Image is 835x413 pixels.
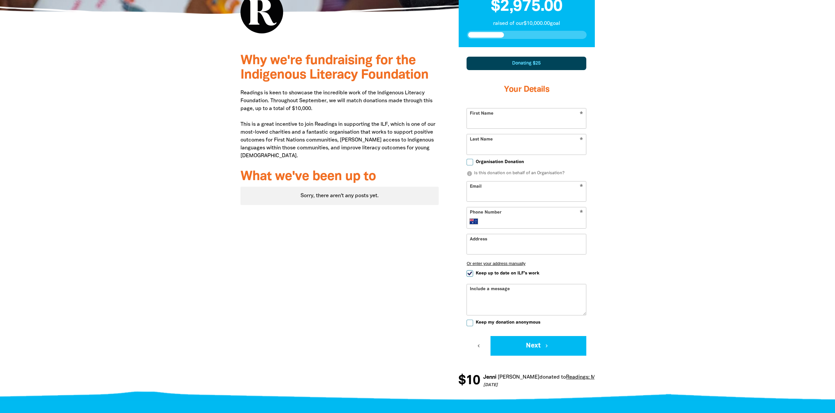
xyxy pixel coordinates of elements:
[580,210,583,216] i: Required
[240,170,439,184] h3: What we've been up to
[467,170,586,177] p: Is this donation on behalf of an Organisation?
[483,382,645,389] p: [DATE]
[240,187,439,205] div: Sorry, there aren't any posts yet.
[476,270,539,276] span: Keep up to date on ILF's work
[565,375,645,380] a: Readings: Match Campaign 2025
[539,375,565,380] span: donated to
[467,270,473,277] input: Keep up to date on ILF's work
[467,77,586,103] h3: Your Details
[491,336,586,356] button: Next chevron_right
[467,57,586,70] div: Donating $25
[240,55,428,81] span: Why we're fundraising for the Indigenous Literacy Foundation
[240,187,439,205] div: Paginated content
[467,20,587,28] p: raised of our $10,000.00 goal
[467,261,586,266] button: Or enter your address manually
[467,320,473,326] input: Keep my donation anonymous
[458,370,595,391] div: Donation stream
[467,159,473,165] input: Organisation Donation
[467,171,472,177] i: info
[476,319,540,326] span: Keep my donation anonymous
[476,343,482,349] i: chevron_left
[458,374,479,387] span: $10
[497,375,539,380] em: [PERSON_NAME]
[240,89,439,160] p: Readings is keen to showcase the incredible work of the Indigenous Literacy Foundation. Throughou...
[483,375,496,380] em: Jenni
[467,336,491,356] button: chevron_left
[476,159,524,165] span: Organisation Donation
[544,343,550,349] i: chevron_right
